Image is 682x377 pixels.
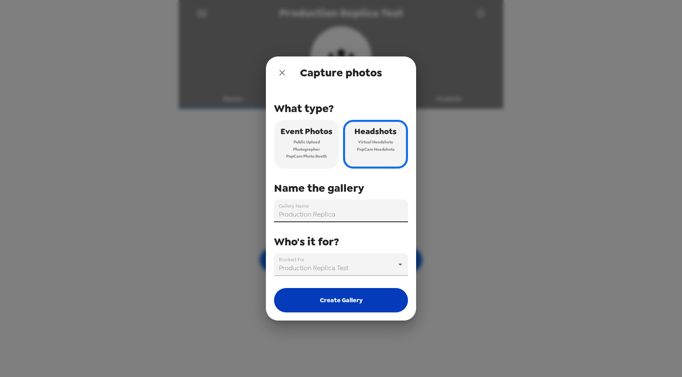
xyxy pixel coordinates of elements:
span: PopCam Photo Booth [286,153,327,160]
button: Event PhotosPublic UploadPhotographerPopCam Photo Booth [274,120,339,169]
span: Name the gallery [274,181,364,195]
span: Public Upload [294,139,320,146]
span: PopCam Headshots [357,146,395,153]
label: Booked For [279,256,304,263]
span: Headshots [354,124,397,139]
div: Production Replica Test [274,253,408,276]
button: close [274,65,290,81]
span: Photographer [293,146,320,153]
span: Who's it for? [274,234,339,249]
span: Virtual Headshots [358,139,393,146]
button: HeadshotsVirtual HeadshotsPopCam Headshots [343,120,408,169]
span: What type? [274,101,334,116]
label: Gallery Name [279,202,309,209]
span: Capture photos [300,65,382,80]
button: Create Gallery [274,288,408,312]
span: Event Photos [281,124,332,139]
